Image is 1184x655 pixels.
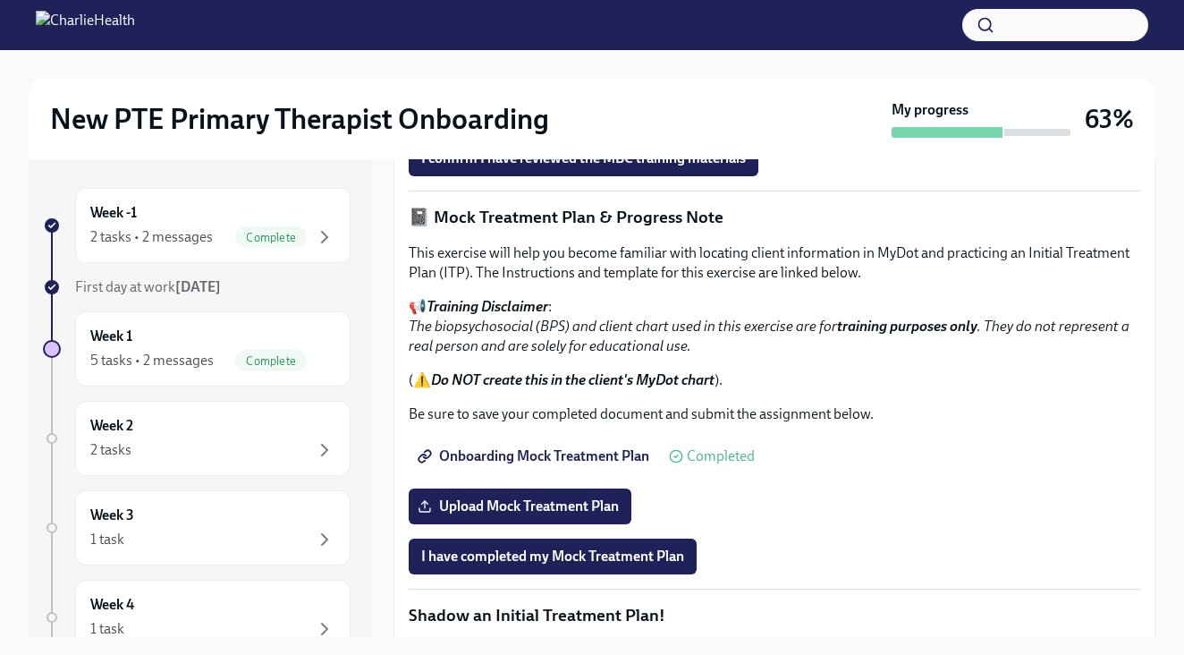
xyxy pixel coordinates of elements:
[409,604,1140,627] p: Shadow an Initial Treatment Plan!
[409,438,662,474] a: Onboarding Mock Treatment Plan
[50,101,549,137] h2: New PTE Primary Therapist Onboarding
[409,206,1140,229] p: 📓 Mock Treatment Plan & Progress Note
[90,619,124,639] div: 1 task
[409,404,1140,424] p: Be sure to save your completed document and submit the assignment below.
[43,188,351,263] a: Week -12 tasks • 2 messagesComplete
[90,506,134,525] h6: Week 3
[90,203,137,223] h6: Week -1
[409,370,1140,390] p: (⚠️ ).
[90,351,214,370] div: 5 tasks • 2 messages
[1085,103,1134,135] h3: 63%
[431,371,715,388] strong: Do NOT create this in the client's MyDot chart
[43,311,351,387] a: Week 15 tasks • 2 messagesComplete
[409,243,1140,283] p: This exercise will help you become familiar with locating client information in MyDot and practic...
[90,327,132,346] h6: Week 1
[837,318,977,335] strong: training purposes only
[421,447,649,465] span: Onboarding Mock Treatment Plan
[36,11,135,39] img: CharlieHealth
[75,278,221,295] span: First day at work
[90,416,133,436] h6: Week 2
[235,354,307,368] span: Complete
[90,440,131,460] div: 2 tasks
[409,318,1129,354] em: The biopsychosocial (BPS) and client chart used in this exercise are for . They do not represent ...
[409,489,631,524] label: Upload Mock Treatment Plan
[427,298,548,315] strong: Training Disclaimer
[687,449,755,464] span: Completed
[409,297,1140,356] p: 📢 :
[90,530,124,549] div: 1 task
[409,539,697,574] button: I have completed my Mock Treatment Plan
[43,401,351,476] a: Week 22 tasks
[421,498,619,515] span: Upload Mock Treatment Plan
[43,277,351,297] a: First day at work[DATE]
[90,595,134,615] h6: Week 4
[43,580,351,655] a: Week 41 task
[892,100,968,120] strong: My progress
[175,278,221,295] strong: [DATE]
[421,548,684,566] span: I have completed my Mock Treatment Plan
[43,490,351,566] a: Week 31 task
[235,231,307,244] span: Complete
[90,227,213,247] div: 2 tasks • 2 messages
